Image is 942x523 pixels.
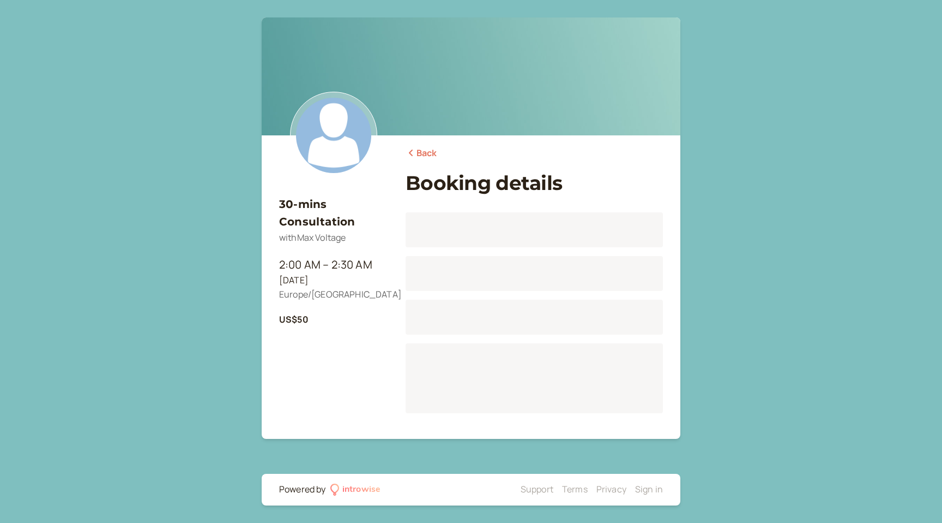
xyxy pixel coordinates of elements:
a: Sign in [635,483,663,495]
div: [DATE] [279,274,388,288]
a: Support [521,483,553,495]
a: Back [406,146,437,161]
h1: Booking details [406,171,663,195]
div: Powered by [279,483,326,497]
div: Loading... [406,256,663,291]
div: 2:00 AM – 2:30 AM [279,256,388,274]
div: Europe/[GEOGRAPHIC_DATA] [279,288,388,302]
div: Loading... [406,343,663,413]
span: with Max Voltage [279,231,346,243]
b: US$50 [279,313,309,325]
a: introwise [330,483,381,497]
div: Loading... [406,300,663,335]
h3: 30-mins Consultation [279,195,388,231]
a: Privacy [596,483,626,495]
a: Terms [562,483,588,495]
div: introwise [342,483,381,497]
div: Loading... [406,212,663,247]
